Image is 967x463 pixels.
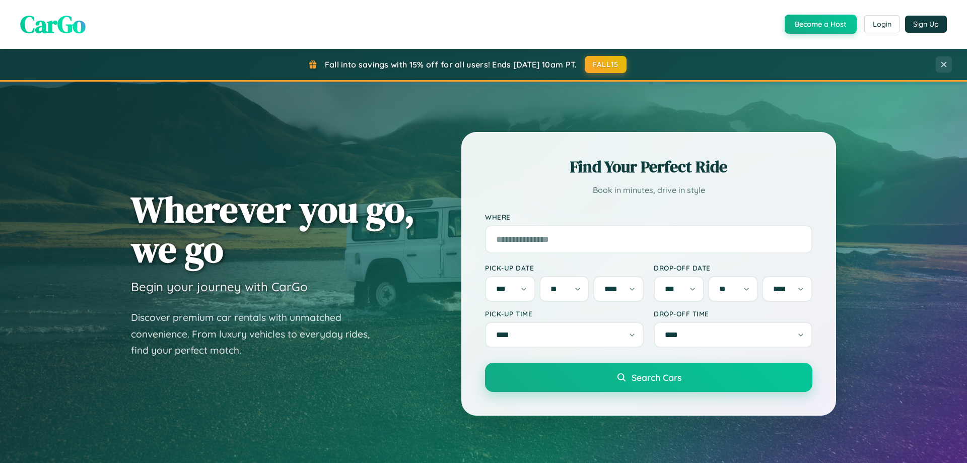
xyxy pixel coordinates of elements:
p: Book in minutes, drive in style [485,183,812,197]
button: Login [864,15,900,33]
button: Search Cars [485,363,812,392]
p: Discover premium car rentals with unmatched convenience. From luxury vehicles to everyday rides, ... [131,309,383,359]
h3: Begin your journey with CarGo [131,279,308,294]
label: Drop-off Time [654,309,812,318]
button: FALL15 [585,56,627,73]
button: Sign Up [905,16,947,33]
button: Become a Host [785,15,857,34]
h1: Wherever you go, we go [131,189,415,269]
span: CarGo [20,8,86,41]
span: Fall into savings with 15% off for all users! Ends [DATE] 10am PT. [325,59,577,70]
label: Pick-up Date [485,263,644,272]
label: Drop-off Date [654,263,812,272]
label: Where [485,213,812,221]
label: Pick-up Time [485,309,644,318]
span: Search Cars [632,372,681,383]
h2: Find Your Perfect Ride [485,156,812,178]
